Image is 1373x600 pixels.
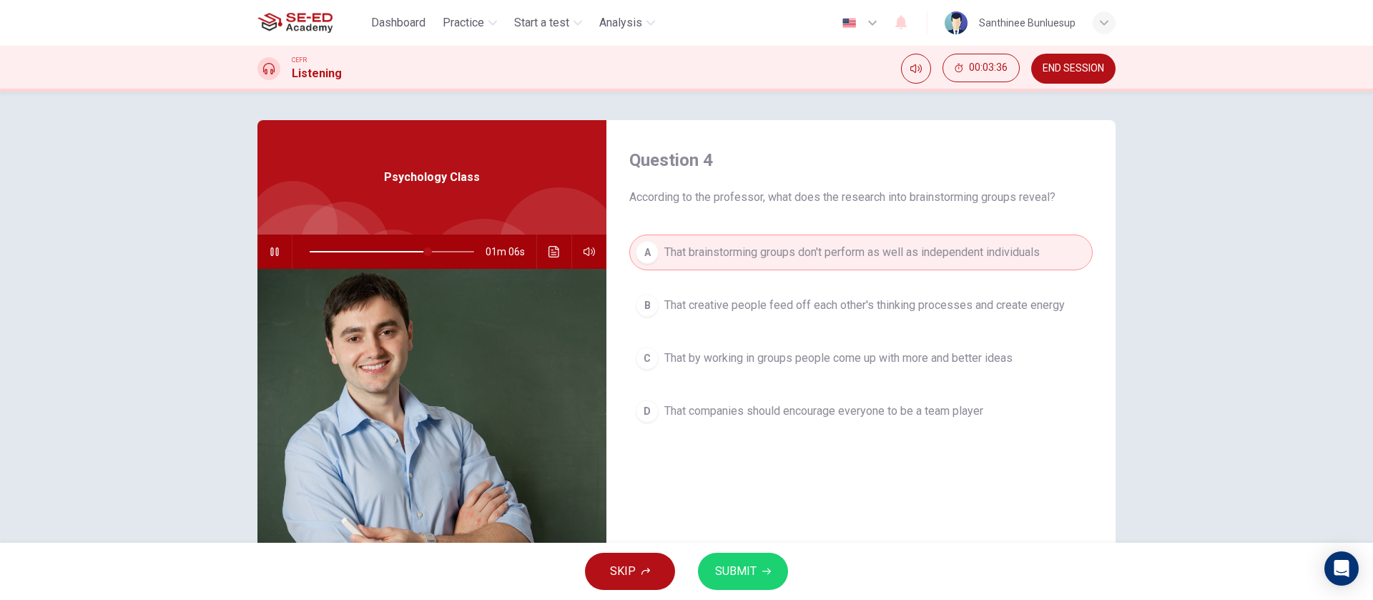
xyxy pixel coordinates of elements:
[384,169,480,186] span: Psychology Class
[594,10,661,36] button: Analysis
[943,54,1020,82] button: 00:03:36
[543,235,566,269] button: Click to see the audio transcription
[840,18,858,29] img: en
[585,553,675,590] button: SKIP
[599,14,642,31] span: Analysis
[629,189,1093,206] span: According to the professor, what does the research into brainstorming groups reveal?
[629,340,1093,376] button: CThat by working in groups people come up with more and better ideas
[636,347,659,370] div: C
[945,11,968,34] img: Profile picture
[508,10,588,36] button: Start a test
[698,553,788,590] button: SUBMIT
[636,294,659,317] div: B
[901,54,931,84] div: Mute
[664,244,1040,261] span: That brainstorming groups don't perform as well as independent individuals
[365,10,431,36] button: Dashboard
[629,235,1093,270] button: AThat brainstorming groups don't perform as well as independent individuals
[969,62,1008,74] span: 00:03:36
[1324,551,1359,586] div: Open Intercom Messenger
[257,9,365,37] a: SE-ED Academy logo
[443,14,484,31] span: Practice
[486,235,536,269] span: 01m 06s
[257,9,333,37] img: SE-ED Academy logo
[979,14,1076,31] div: Santhinee Bunluesup
[292,65,342,82] h1: Listening
[292,55,307,65] span: CEFR
[664,403,983,420] span: That companies should encourage everyone to be a team player
[1031,54,1116,84] button: END SESSION
[664,350,1013,367] span: That by working in groups people come up with more and better ideas
[629,149,1093,172] h4: Question 4
[371,14,425,31] span: Dashboard
[636,400,659,423] div: D
[1043,63,1104,74] span: END SESSION
[514,14,569,31] span: Start a test
[629,393,1093,429] button: DThat companies should encourage everyone to be a team player
[943,54,1020,84] div: Hide
[629,287,1093,323] button: BThat creative people feed off each other's thinking processes and create energy
[664,297,1065,314] span: That creative people feed off each other's thinking processes and create energy
[715,561,757,581] span: SUBMIT
[636,241,659,264] div: A
[437,10,503,36] button: Practice
[610,561,636,581] span: SKIP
